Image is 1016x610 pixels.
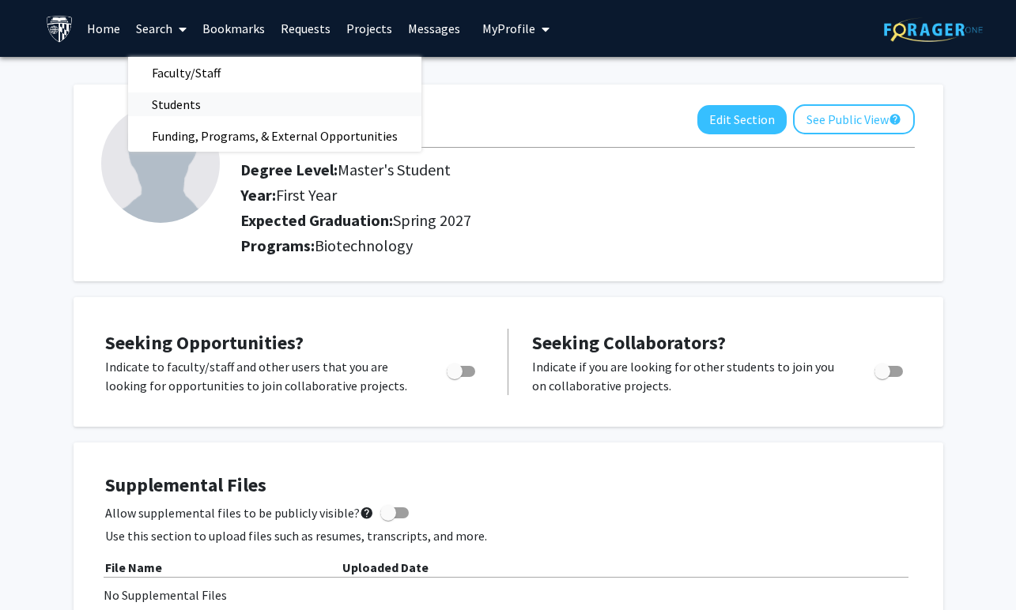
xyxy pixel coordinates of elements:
a: Faculty/Staff [128,61,421,85]
p: Indicate if you are looking for other students to join you on collaborative projects. [532,357,844,395]
div: Toggle [868,357,912,381]
span: Allow supplemental files to be publicly visible? [105,503,374,522]
img: Profile Picture [101,104,220,223]
span: Faculty/Staff [128,57,244,88]
div: No Supplemental Files [104,586,913,604]
span: Biotechnology [315,235,413,255]
span: My Profile [482,21,535,36]
a: Students [128,92,421,116]
div: Toggle [440,357,484,381]
a: Messages [400,1,468,56]
span: Master's Student [338,160,451,179]
h2: Year: [240,186,825,205]
button: See Public View [793,104,915,134]
span: Seeking Collaborators? [532,330,726,355]
mat-icon: help [360,503,374,522]
mat-icon: help [889,110,901,129]
a: Home [79,1,128,56]
h4: Supplemental Files [105,474,912,497]
span: Seeking Opportunities? [105,330,304,355]
iframe: Chat [12,539,67,598]
b: File Name [105,559,162,575]
a: Projects [338,1,400,56]
span: Spring 2027 [393,210,471,230]
a: Requests [273,1,338,56]
a: Funding, Programs, & External Opportunities [128,124,421,148]
p: Indicate to faculty/staff and other users that you are looking for opportunities to join collabor... [105,357,417,395]
span: First Year [276,185,337,205]
h2: Degree Level: [240,160,825,179]
img: Johns Hopkins University Logo [46,15,74,43]
span: Funding, Programs, & External Opportunities [128,120,421,152]
h2: Expected Graduation: [240,211,825,230]
span: Students [128,88,225,120]
a: Bookmarks [195,1,273,56]
h2: Programs: [240,236,915,255]
b: Uploaded Date [342,559,429,575]
p: Use this section to upload files such as resumes, transcripts, and more. [105,526,912,545]
a: Search [128,1,195,56]
button: Edit Section [697,105,787,134]
img: ForagerOne Logo [884,17,983,42]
